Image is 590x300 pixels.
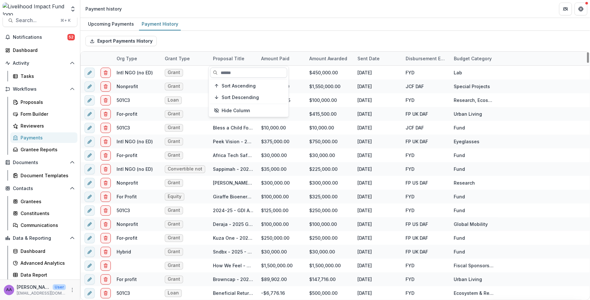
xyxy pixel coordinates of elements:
div: FYD [406,290,415,296]
button: Notifications52 [3,32,77,42]
div: Bless a Child Foundation - 2025 [213,124,253,131]
div: Sndbx - 2025 - GTKY [213,248,253,255]
div: Intl NGO (no ED) [117,138,153,145]
span: Contacts [13,186,67,191]
div: ⌘ + K [59,17,72,24]
div: For profit [117,276,137,283]
div: Sent Date [354,55,383,62]
span: Grant [168,84,180,89]
div: $30,000.00 [257,245,305,259]
button: delete [101,233,111,243]
div: Org type [113,52,161,65]
button: edit [84,233,95,243]
div: For-profit [117,152,137,159]
button: edit [84,247,95,257]
img: Livelihood Impact Fund logo [3,3,66,15]
div: Intl NGO (no ED) [117,166,153,172]
div: $100,000.00 [257,190,305,204]
div: [DATE] [354,121,402,135]
div: Dashboard [13,47,72,54]
div: $450,000.00 [309,69,338,76]
button: edit [84,81,95,92]
div: Disbursement Entity [402,55,450,62]
span: Activity [13,61,67,66]
button: Open Workflows [3,84,77,94]
span: Data & Reporting [13,236,67,241]
div: $250,000.00 [309,235,338,241]
div: Data Report [21,271,72,278]
span: Convertible note [168,166,202,172]
button: Open entity switcher [68,3,77,15]
div: Budget Category [450,52,498,65]
div: FP US DAF [406,179,428,186]
div: Grantee Reports [21,146,72,153]
div: How We Feel - 2025 Grant from [GEOGRAPHIC_DATA] [213,262,253,269]
span: 52 [67,34,75,40]
button: edit [84,288,95,298]
a: Dashboard [3,45,77,55]
div: Dashboard [21,248,72,254]
div: Communications [21,222,72,229]
div: [DATE] [354,66,402,79]
span: Grant [168,139,180,144]
span: Grant [168,263,180,268]
div: [DATE] [354,231,402,245]
div: FYD [406,166,415,172]
div: Lab [454,69,462,76]
div: $100,000.00 [257,217,305,231]
div: Constituents [21,210,72,217]
div: Org type [113,55,141,62]
div: FP US DAF [406,221,428,228]
div: Intl NGO (no ED) [117,69,153,76]
div: FYD [406,262,415,269]
div: JCF DAF [406,83,424,90]
span: Loan [168,97,179,103]
div: Fund [454,235,465,241]
div: $35,000.00 [257,162,305,176]
div: Fund [454,124,465,131]
button: delete [101,288,111,298]
div: Africa Tech Safari - 2025 Grant [213,152,253,159]
span: Workflows [13,87,67,92]
span: Search... [16,17,57,23]
div: Beneficial Returns (Sistema Bio) - 2023 Loan [213,290,253,296]
div: Advanced Analytics [21,260,72,266]
div: [DATE] [354,190,402,204]
div: [DATE] [354,245,402,259]
span: Sort Descending [222,95,259,100]
div: FYD [406,97,415,104]
div: Amount Awarded [305,52,354,65]
div: $10,000.00 [257,121,305,135]
div: Fund [454,152,465,159]
div: $300,000.00 [309,179,338,186]
button: delete [101,68,111,78]
button: Get Help [575,3,587,15]
div: $225,000.00 [309,166,338,172]
button: Partners [559,3,572,15]
nav: breadcrumb [83,4,124,13]
div: FP UK DAF [406,111,428,117]
span: Grant [168,221,180,227]
a: Document Templates [10,170,77,181]
div: $100,000.00 [309,221,337,228]
button: Export Payments History [85,36,157,46]
div: FP UK DAF [406,248,428,255]
span: Grant [168,111,180,117]
button: Search... [3,14,77,27]
button: edit [84,68,95,78]
span: Grant [168,277,180,282]
div: FP UK DAF [406,138,428,145]
div: $30,000.00 [309,248,335,255]
div: [DATE] [354,162,402,176]
div: Fund [454,166,465,172]
a: Payments [10,132,77,143]
div: For-profit [117,235,137,241]
div: Payment History [139,19,181,29]
div: Amount Paid [257,52,305,65]
button: delete [101,274,111,285]
div: -$6,776.16 [257,286,305,300]
div: Urban Living [454,111,482,117]
div: Fund [454,193,465,200]
div: For-profit [117,111,137,117]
